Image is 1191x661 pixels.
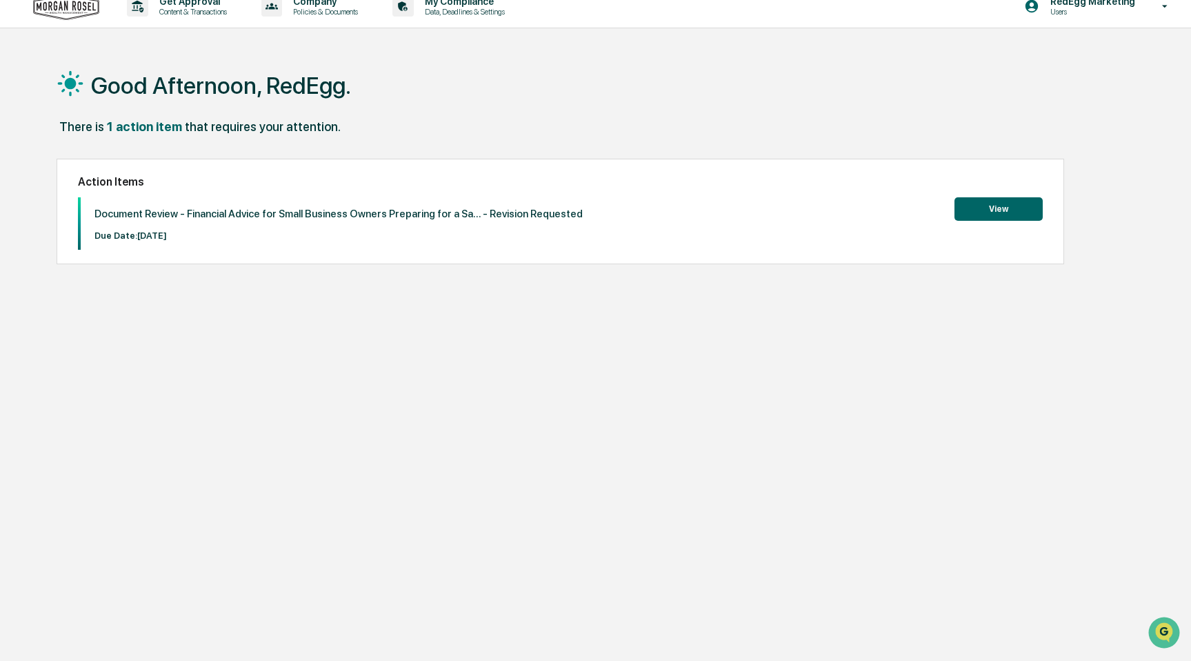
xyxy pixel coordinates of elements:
[282,7,365,17] p: Policies & Documents
[59,119,104,134] div: There is
[100,175,111,186] div: 🗄️
[28,200,87,214] span: Data Lookup
[954,201,1043,215] a: View
[107,119,182,134] div: 1 action item
[14,29,251,51] p: How can we help?
[234,110,251,126] button: Start new chat
[91,72,351,99] h1: Good Afternoon, RedEgg.
[1039,7,1142,17] p: Users
[14,106,39,130] img: 1746055101610-c473b297-6a78-478c-a979-82029cc54cd1
[114,174,171,188] span: Attestations
[414,7,512,17] p: Data, Deadlines & Settings
[14,175,25,186] div: 🖐️
[78,175,1043,188] h2: Action Items
[94,168,177,193] a: 🗄️Attestations
[8,168,94,193] a: 🖐️Preclearance
[97,233,167,244] a: Powered byPylon
[28,174,89,188] span: Preclearance
[47,119,174,130] div: We're available if you need us!
[94,208,583,220] p: Document Review - Financial Advice for Small Business Owners Preparing for a Sa... - Revision Req...
[14,201,25,213] div: 🔎
[1147,615,1184,653] iframe: Open customer support
[954,197,1043,221] button: View
[8,195,92,219] a: 🔎Data Lookup
[47,106,226,119] div: Start new chat
[148,7,234,17] p: Content & Transactions
[94,230,583,241] p: Due Date: [DATE]
[137,234,167,244] span: Pylon
[185,119,341,134] div: that requires your attention.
